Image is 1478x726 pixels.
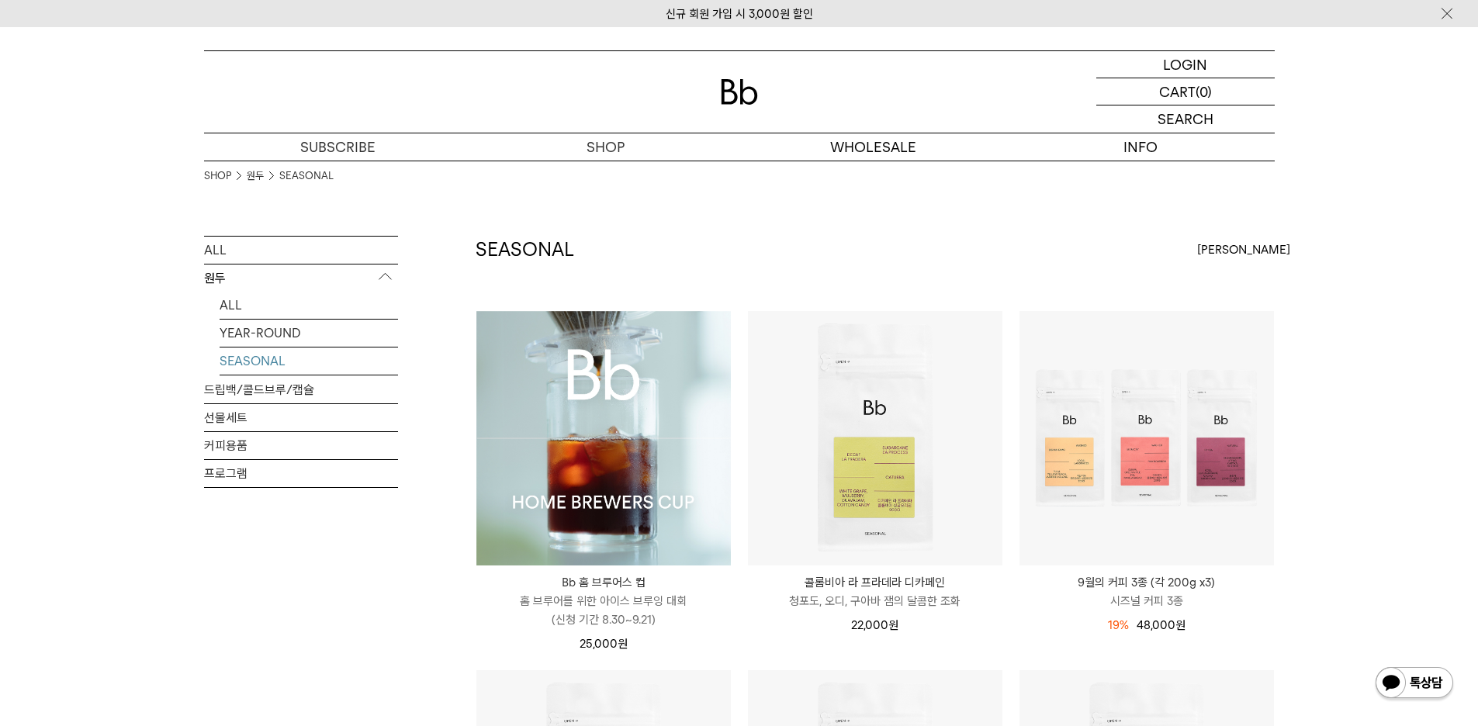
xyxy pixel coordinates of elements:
a: SHOP [204,168,231,184]
img: 로고 [721,79,758,105]
a: CART (0) [1096,78,1275,105]
p: 시즈널 커피 3종 [1019,592,1274,610]
img: 9월의 커피 3종 (각 200g x3) [1019,311,1274,565]
p: 9월의 커피 3종 (각 200g x3) [1019,573,1274,592]
span: 48,000 [1137,618,1186,632]
span: 22,000 [851,618,898,632]
span: 원 [888,618,898,632]
img: 콜롬비아 라 프라데라 디카페인 [748,311,1002,565]
a: 9월의 커피 3종 (각 200g x3) 시즈널 커피 3종 [1019,573,1274,610]
p: 원두 [204,264,398,292]
a: SHOP [472,133,739,161]
p: SEARCH [1158,105,1213,133]
p: Bb 홈 브루어스 컵 [476,573,731,592]
img: 1000001223_add2_021.jpg [476,311,731,565]
a: SEASONAL [279,168,334,184]
a: 콜롬비아 라 프라데라 디카페인 청포도, 오디, 구아바 잼의 달콤한 조화 [748,573,1002,610]
a: SUBSCRIBE [204,133,472,161]
a: LOGIN [1096,51,1275,78]
p: 콜롬비아 라 프라데라 디카페인 [748,573,1002,592]
span: [PERSON_NAME] [1197,240,1290,259]
h2: SEASONAL [476,237,574,263]
span: 원 [1175,618,1186,632]
div: 19% [1108,616,1129,634]
a: ALL [204,237,398,264]
a: Bb 홈 브루어스 컵 [476,311,731,565]
p: WHOLESALE [739,133,1007,161]
span: 원 [618,637,628,651]
p: LOGIN [1163,51,1207,78]
a: ALL [220,292,398,319]
a: Bb 홈 브루어스 컵 홈 브루어를 위한 아이스 브루잉 대회(신청 기간 8.30~9.21) [476,573,731,629]
a: YEAR-ROUND [220,320,398,347]
a: 선물세트 [204,404,398,431]
a: 드립백/콜드브루/캡슐 [204,376,398,403]
p: INFO [1007,133,1275,161]
img: 카카오톡 채널 1:1 채팅 버튼 [1374,665,1455,703]
p: CART [1159,78,1196,105]
a: 프로그램 [204,460,398,487]
span: 25,000 [580,637,628,651]
a: 신규 회원 가입 시 3,000원 할인 [666,7,813,21]
a: 원두 [247,168,264,184]
p: (0) [1196,78,1212,105]
a: 커피용품 [204,432,398,459]
p: 청포도, 오디, 구아바 잼의 달콤한 조화 [748,592,1002,610]
p: 홈 브루어를 위한 아이스 브루잉 대회 (신청 기간 8.30~9.21) [476,592,731,629]
a: SEASONAL [220,347,398,375]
